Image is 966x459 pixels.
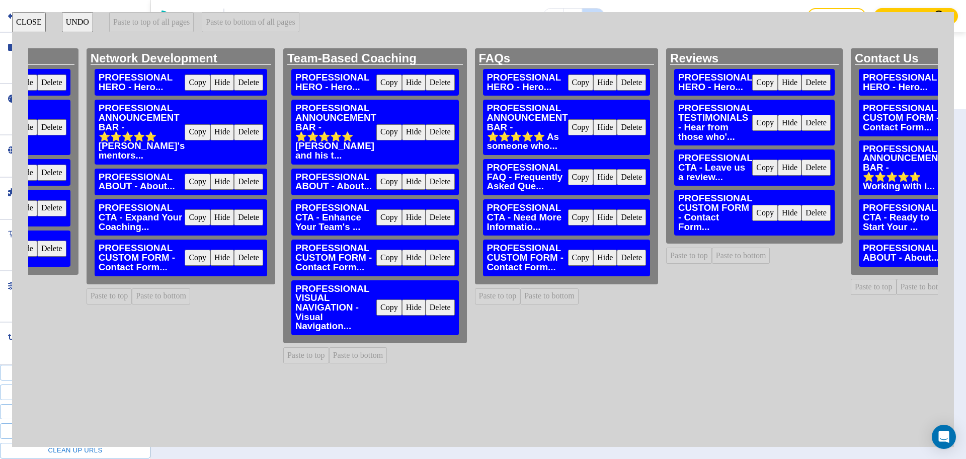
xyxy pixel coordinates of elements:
[778,74,801,91] button: Hide
[593,169,617,185] button: Hide
[520,288,579,304] button: Paste to bottom
[426,174,455,190] button: Delete
[863,73,944,92] h3: PROFESSIONAL HERO - Hero...
[593,119,617,135] button: Hide
[678,154,752,182] h3: PROFESSIONAL CTA - Leave us a review...
[159,9,256,24] button: iCoach4U
[234,74,263,91] button: Delete
[752,205,778,221] button: Copy
[376,124,402,140] button: Copy
[568,74,594,91] button: Copy
[402,124,426,140] button: Hide
[487,244,568,272] h3: PROFESSIONAL CUSTOM FORM - Contact Form...
[593,74,617,91] button: Hide
[295,284,376,332] h3: PROFESSIONAL VISUAL NAVIGATION - Visual Navigation...
[132,288,190,304] button: Paste to bottom
[479,52,655,64] h2: FAQs
[897,279,955,295] button: Paste to bottom
[210,124,234,140] button: Hide
[37,200,66,216] button: Delete
[778,115,801,131] button: Hide
[234,250,263,266] button: Delete
[87,288,132,304] button: Paste to top
[617,169,646,185] button: Delete
[678,104,752,141] h3: PROFESSIONAL TESTIMONIALS - Hear from those who'...
[159,10,219,22] img: Bizwise Logo
[402,174,426,190] button: Hide
[863,144,944,192] h3: PROFESSIONAL ANNOUNCEMENT BAR - ⭐⭐⭐⭐⭐ Working with i...
[752,74,778,91] button: Copy
[91,52,271,64] h2: Network Development
[487,203,568,232] h3: PROFESSIONAL CTA - Need More Informatio...
[210,174,234,190] button: Hide
[402,209,426,225] button: Hide
[234,209,263,225] button: Delete
[295,203,376,232] h3: PROFESSIONAL CTA - Enhance Your Team's ...
[568,119,594,135] button: Copy
[99,104,185,160] h3: PROFESSIONAL ANNOUNCEMENT BAR - ⭐⭐⭐⭐⭐ [PERSON_NAME]'s mentors...
[568,169,594,185] button: Copy
[283,347,329,363] button: Paste to top
[295,244,376,272] h3: PROFESSIONAL CUSTOM FORM - Contact Form...
[426,124,455,140] button: Delete
[821,12,853,21] p: Save Draft
[37,119,66,135] button: Delete
[863,104,944,132] h3: PROFESSIONAL CUSTOM FORM - Contact Form...
[778,205,801,221] button: Hide
[808,8,866,24] button: Save Draft
[37,74,66,91] button: Delete
[932,425,956,449] div: Open Intercom Messenger
[295,104,376,160] h3: PROFESSIONAL ANNOUNCEMENT BAR - ⭐⭐⭐⭐⭐ [PERSON_NAME] and his t...
[234,174,263,190] button: Delete
[863,244,944,262] h3: PROFESSIONAL ABOUT - About...
[617,250,646,266] button: Delete
[287,52,463,64] h2: Team-Based Coaching
[99,244,185,272] h3: PROFESSIONAL CUSTOM FORM - Contact Form...
[376,74,402,91] button: Copy
[801,205,831,221] button: Delete
[712,248,770,264] button: Paste to bottom
[210,250,234,266] button: Hide
[874,8,958,24] button: Contact Sales
[202,12,299,32] button: Paste to bottom of all pages
[402,299,426,316] button: Hide
[376,250,402,266] button: Copy
[617,209,646,225] button: Delete
[12,12,46,32] button: CLOSE
[768,12,799,21] h3: Need help?
[376,299,402,316] button: Copy
[185,250,210,266] button: Copy
[801,74,831,91] button: Delete
[234,124,263,140] button: Delete
[801,115,831,131] button: Delete
[109,12,194,32] button: Paste to top of all pages
[426,74,455,91] button: Delete
[185,74,210,91] button: Copy
[678,194,752,232] h3: PROFESSIONAL CUSTOM FORM - Contact Form...
[426,209,455,225] button: Delete
[426,250,455,266] button: Delete
[295,173,376,191] h3: PROFESSIONAL ABOUT - About...
[666,248,712,264] button: Paste to top
[487,104,568,151] h3: PROFESSIONAL ANNOUNCEMENT BAR - ⭐⭐⭐⭐⭐ As someone who...
[593,209,617,225] button: Hide
[670,52,839,64] h2: Reviews
[863,203,944,232] h3: PROFESSIONAL CTA - Ready to Start Your ...
[329,347,387,363] button: Paste to bottom
[376,174,402,190] button: Copy
[678,73,752,92] h3: PROFESSIONAL HERO - Hero...
[568,250,594,266] button: Copy
[778,160,801,176] button: Hide
[851,279,897,295] button: Paste to top
[487,73,568,92] h3: PROFESSIONAL HERO - Hero...
[99,173,185,191] h3: PROFESSIONAL ABOUT - About...
[402,250,426,266] button: Hide
[752,115,778,131] button: Copy
[62,12,93,32] button: UNDO
[210,209,234,225] button: Hide
[376,209,402,225] button: Copy
[37,241,66,257] button: Delete
[568,209,594,225] button: Copy
[295,73,376,92] h3: PROFESSIONAL HERO - Hero...
[475,288,521,304] button: Paste to top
